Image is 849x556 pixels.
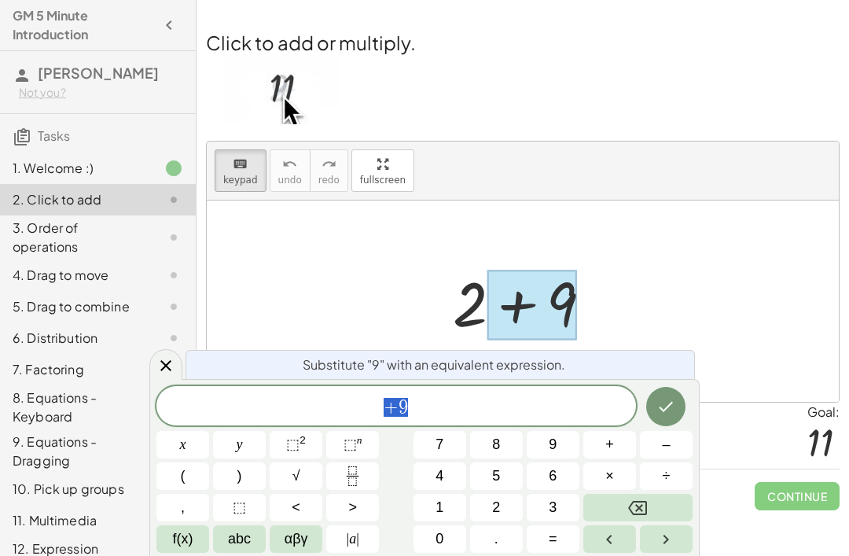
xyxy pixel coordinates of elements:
[282,155,297,174] i: undo
[228,528,251,550] span: abc
[13,297,139,316] div: 5. Drag to combine
[318,175,340,186] span: redo
[527,462,579,490] button: 6
[13,388,139,426] div: 8. Equations - Keyboard
[357,434,362,446] sup: n
[270,525,322,553] button: Greek alphabet
[413,462,466,490] button: 4
[384,398,399,417] span: +
[237,434,243,455] span: y
[326,462,379,490] button: Fraction
[436,466,443,487] span: 4
[326,525,379,553] button: Absolute value
[527,494,579,521] button: 3
[237,466,242,487] span: )
[470,525,523,553] button: .
[663,466,671,487] span: ÷
[13,433,139,470] div: 9. Equations - Dragging
[13,480,139,499] div: 10. Pick up groups
[470,462,523,490] button: 5
[605,466,614,487] span: ×
[156,525,209,553] button: Functions
[164,297,183,316] i: Task not started.
[213,462,266,490] button: )
[436,497,443,518] span: 1
[583,462,636,490] button: Times
[360,175,406,186] span: fullscreen
[270,462,322,490] button: Square root
[233,155,248,174] i: keyboard
[213,525,266,553] button: Alphabet
[215,149,266,192] button: keyboardkeypad
[13,266,139,285] div: 4. Drag to move
[807,403,840,422] div: Goal:
[13,511,139,530] div: 11. Multimedia
[310,149,348,192] button: redoredo
[173,528,193,550] span: f(x)
[436,434,443,455] span: 7
[322,155,336,174] i: redo
[164,159,183,178] i: Task finished.
[233,497,246,518] span: ⬚
[549,497,557,518] span: 3
[494,528,498,550] span: .
[470,431,523,458] button: 8
[213,494,266,521] button: Placeholder
[270,149,311,192] button: undoundo
[470,494,523,521] button: 2
[344,436,357,452] span: ⬚
[13,219,139,256] div: 3. Order of operations
[13,190,139,209] div: 2. Click to add
[348,497,357,518] span: >
[292,497,300,518] span: <
[38,127,70,144] span: Tasks
[270,494,322,521] button: Less than
[583,494,693,521] button: Backspace
[605,434,614,455] span: +
[640,525,693,553] button: Right arrow
[278,175,302,186] span: undo
[413,494,466,521] button: 1
[413,525,466,553] button: 0
[583,431,636,458] button: Plus
[213,431,266,458] button: y
[156,431,209,458] button: x
[156,462,209,490] button: (
[13,329,139,348] div: 6. Distribution
[156,494,209,521] button: ,
[13,159,139,178] div: 1. Welcome :)
[164,228,183,247] i: Task not started.
[206,29,840,56] h2: Click to add or multiply.
[351,149,414,192] button: fullscreen
[356,531,359,547] span: |
[347,531,350,547] span: |
[13,6,155,44] h4: GM 5 Minute Introduction
[583,525,636,553] button: Left arrow
[164,190,183,209] i: Task not started.
[549,528,557,550] span: =
[38,64,159,82] span: [PERSON_NAME]
[164,266,183,285] i: Task not started.
[300,434,306,446] sup: 2
[292,466,300,487] span: √
[399,398,408,417] span: 9
[303,355,565,374] span: Substitute "9" with an equivalent expression.
[413,431,466,458] button: 7
[180,434,186,455] span: x
[326,431,379,458] button: Superscript
[527,525,579,553] button: Equals
[527,431,579,458] button: 9
[181,497,185,518] span: ,
[13,360,139,379] div: 7. Factoring
[223,175,258,186] span: keypad
[549,434,557,455] span: 9
[326,494,379,521] button: Greater than
[436,528,443,550] span: 0
[19,85,183,101] div: Not you?
[640,431,693,458] button: Minus
[347,528,359,550] span: a
[492,434,500,455] span: 8
[270,431,322,458] button: Squared
[492,497,500,518] span: 2
[662,434,670,455] span: –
